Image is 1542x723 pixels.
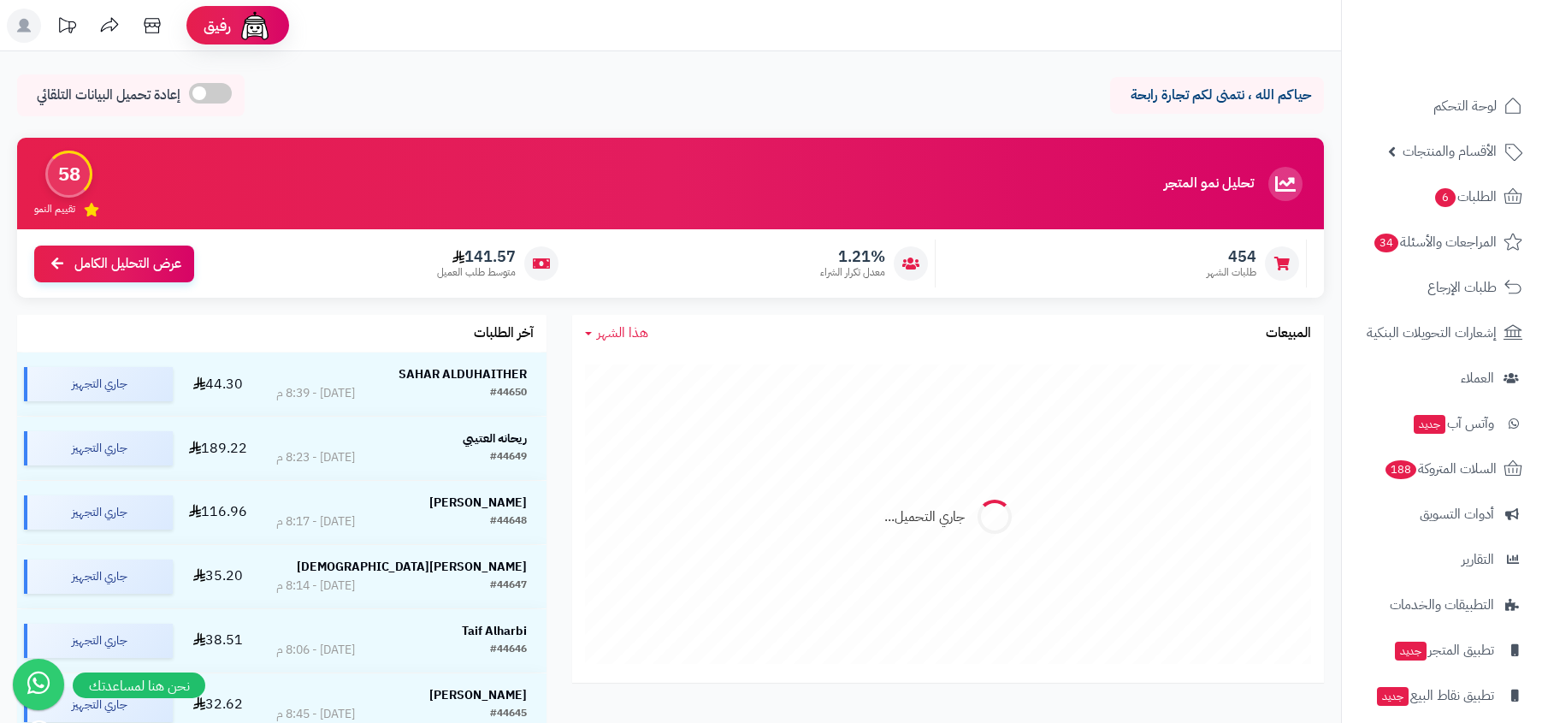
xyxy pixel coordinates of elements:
[474,326,534,341] h3: آخر الطلبات
[24,495,173,530] div: جاري التجهيز
[24,624,173,658] div: جاري التجهيز
[1375,684,1494,708] span: تطبيق نقاط البيع
[1367,321,1497,345] span: إشعارات التحويلات البنكية
[276,449,355,466] div: [DATE] - 8:23 م
[429,686,527,704] strong: [PERSON_NAME]
[276,513,355,530] div: [DATE] - 8:17 م
[1352,539,1532,580] a: التقارير
[297,558,527,576] strong: [PERSON_NAME][DEMOGRAPHIC_DATA]
[24,367,173,401] div: جاري التجهيز
[276,642,355,659] div: [DATE] - 8:06 م
[1352,358,1532,399] a: العملاء
[1403,139,1497,163] span: الأقسام والمنتجات
[74,254,181,274] span: عرض التحليل الكامل
[1352,222,1532,263] a: المراجعات والأسئلة34
[490,385,527,402] div: #44650
[1352,494,1532,535] a: أدوات التسويق
[1427,276,1497,299] span: طلبات الإرجاع
[1420,502,1494,526] span: أدوات التسويق
[1352,312,1532,353] a: إشعارات التحويلات البنكية
[180,545,257,608] td: 35.20
[1412,412,1494,436] span: وآتس آب
[1123,86,1311,105] p: حياكم الله ، نتمنى لكم تجارة رابحة
[429,494,527,512] strong: [PERSON_NAME]
[437,265,516,280] span: متوسط طلب العميل
[24,431,173,465] div: جاري التجهيز
[1433,185,1497,209] span: الطلبات
[1374,234,1398,252] span: 34
[34,202,75,216] span: تقييم النمو
[1395,642,1427,661] span: جديد
[490,706,527,723] div: #44645
[820,265,885,280] span: معدل تكرار الشراء
[1352,630,1532,671] a: تطبيق المتجرجديد
[1373,230,1497,254] span: المراجعات والأسئلة
[1352,176,1532,217] a: الطلبات6
[238,9,272,43] img: ai-face.png
[1385,460,1416,479] span: 188
[45,9,88,47] a: تحديثات المنصة
[276,578,355,595] div: [DATE] - 8:14 م
[462,622,527,640] strong: Taif Alharbi
[585,323,648,343] a: هذا الشهر
[597,323,648,343] span: هذا الشهر
[1352,675,1532,716] a: تطبيق نقاط البيعجديد
[1352,86,1532,127] a: لوحة التحكم
[1390,593,1494,617] span: التطبيقات والخدمات
[1352,448,1532,489] a: السلات المتروكة188
[1352,403,1532,444] a: وآتس آبجديد
[1207,265,1256,280] span: طلبات الشهر
[24,560,173,594] div: جاري التجهيز
[37,86,180,105] span: إعادة تحميل البيانات التلقائي
[490,513,527,530] div: #44648
[1164,176,1254,192] h3: تحليل نمو المتجر
[1266,326,1311,341] h3: المبيعات
[490,449,527,466] div: #44649
[276,706,355,723] div: [DATE] - 8:45 م
[1384,457,1497,481] span: السلات المتروكة
[1414,415,1445,434] span: جديد
[276,385,355,402] div: [DATE] - 8:39 م
[1433,94,1497,118] span: لوحة التحكم
[1352,584,1532,625] a: التطبيقات والخدمات
[180,353,257,416] td: 44.30
[1207,247,1256,266] span: 454
[1352,267,1532,308] a: طلبات الإرجاع
[884,507,965,527] div: جاري التحميل...
[180,481,257,544] td: 116.96
[1435,188,1456,207] span: 6
[490,642,527,659] div: #44646
[180,609,257,673] td: 38.51
[490,578,527,595] div: #44647
[204,15,231,36] span: رفيق
[1462,548,1494,572] span: التقارير
[180,417,257,480] td: 189.22
[463,430,527,447] strong: ريحانه العتيبي
[399,365,527,383] strong: SAHAR ALDUHAITHER
[437,247,516,266] span: 141.57
[820,247,885,266] span: 1.21%
[24,688,173,722] div: جاري التجهيز
[1393,638,1494,662] span: تطبيق المتجر
[1377,687,1409,706] span: جديد
[34,246,194,282] a: عرض التحليل الكامل
[1461,366,1494,390] span: العملاء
